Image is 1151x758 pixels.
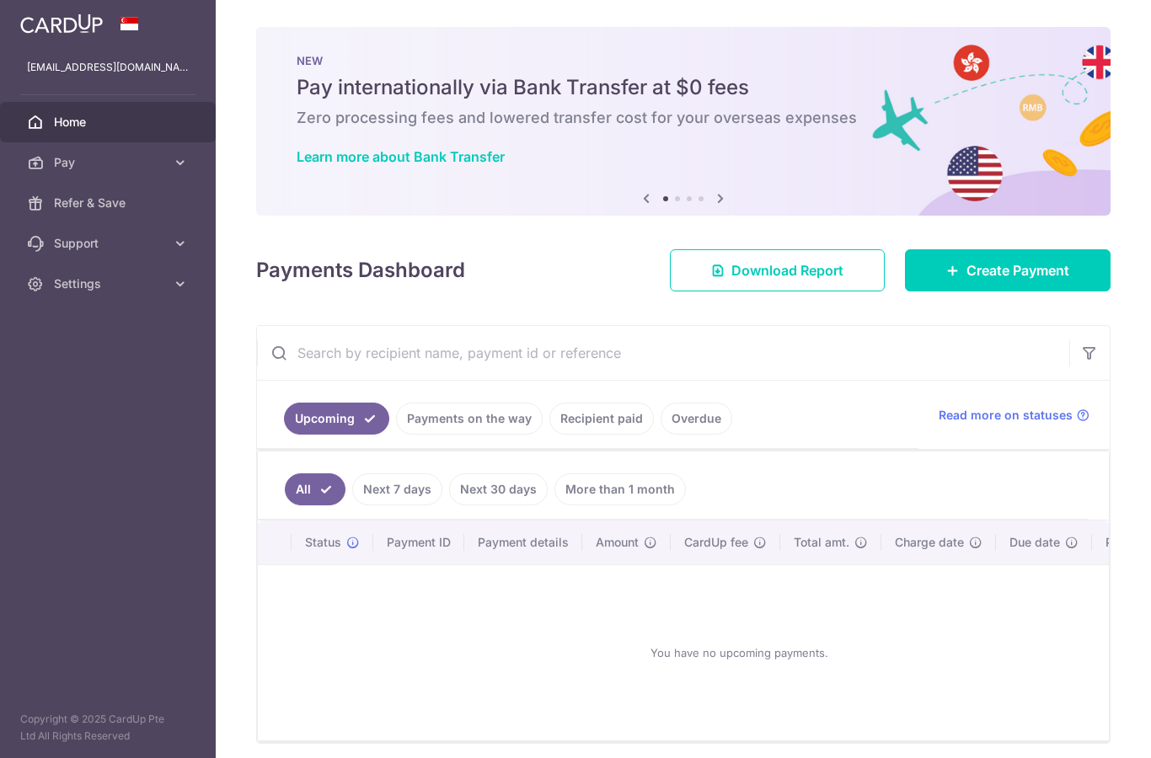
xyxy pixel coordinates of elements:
span: Pay [54,154,165,171]
span: Support [54,235,165,252]
a: Download Report [670,249,885,291]
span: Total amt. [794,534,849,551]
a: All [285,473,345,505]
span: Create Payment [966,260,1069,280]
h6: Zero processing fees and lowered transfer cost for your overseas expenses [297,108,1070,128]
a: Overdue [661,403,732,435]
span: Home [54,114,165,131]
span: CardUp fee [684,534,748,551]
th: Payment ID [373,520,464,564]
a: Create Payment [905,249,1111,291]
a: Next 7 days [352,473,442,505]
span: Status [305,534,341,551]
span: Due date [1009,534,1060,551]
img: Bank transfer banner [256,27,1111,216]
a: More than 1 month [554,473,686,505]
a: Upcoming [284,403,389,435]
span: Read more on statuses [939,407,1073,424]
span: Amount [596,534,639,551]
span: Settings [54,275,165,292]
a: Payments on the way [396,403,543,435]
p: NEW [297,54,1070,67]
input: Search by recipient name, payment id or reference [257,326,1069,380]
a: Recipient paid [549,403,654,435]
a: Read more on statuses [939,407,1089,424]
span: Download Report [731,260,843,280]
h4: Payments Dashboard [256,255,465,286]
th: Payment details [464,520,582,564]
span: Charge date [895,534,964,551]
p: [EMAIL_ADDRESS][DOMAIN_NAME] [27,59,189,76]
span: Refer & Save [54,195,165,211]
h5: Pay internationally via Bank Transfer at $0 fees [297,74,1070,101]
img: CardUp [20,13,103,34]
a: Learn more about Bank Transfer [297,148,505,165]
a: Next 30 days [449,473,548,505]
